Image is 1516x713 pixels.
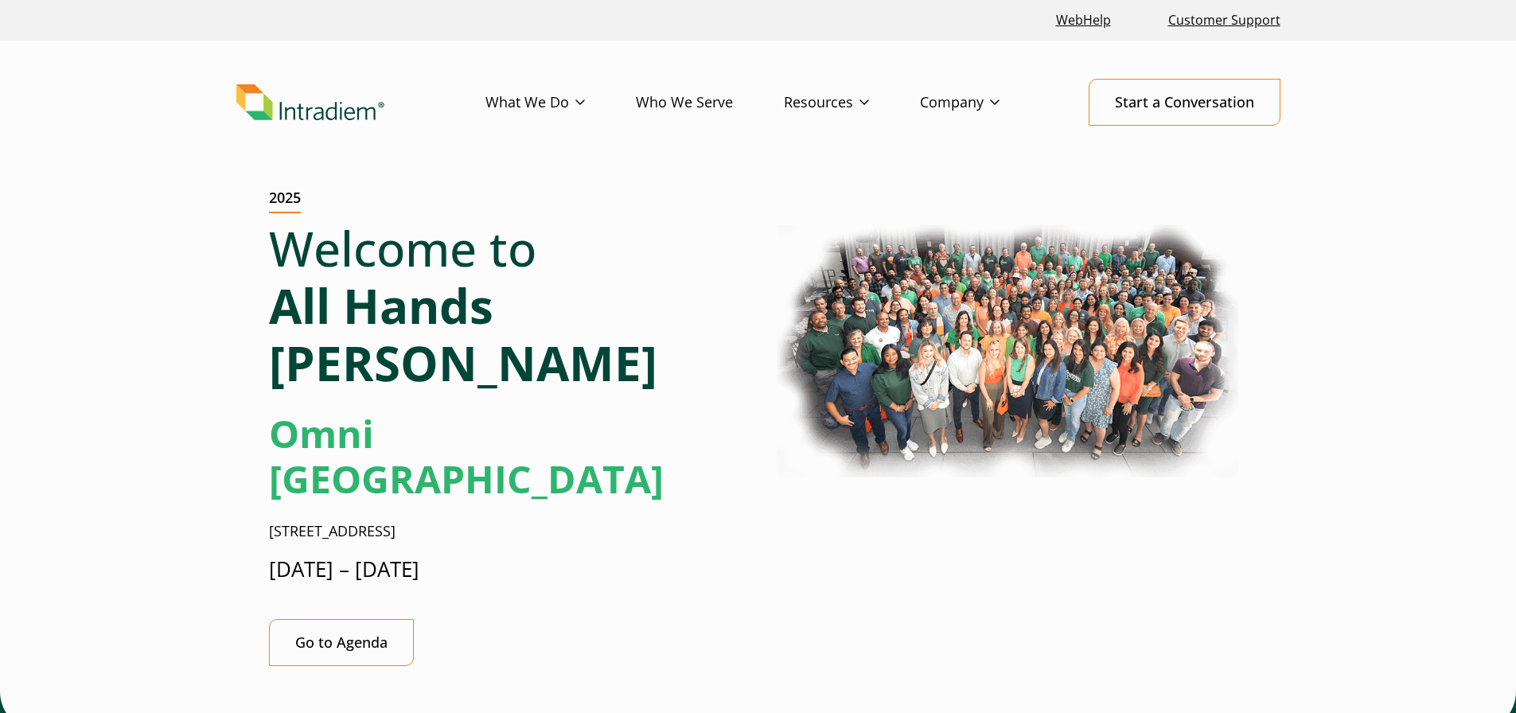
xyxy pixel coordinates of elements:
p: [STREET_ADDRESS] [269,521,746,542]
a: Link to homepage of Intradiem [236,84,485,121]
a: What We Do [485,80,636,126]
a: Resources [784,80,920,126]
h1: Welcome to [269,220,746,392]
a: Company [920,80,1050,126]
img: Intradiem [236,84,384,121]
a: Link opens in a new window [1050,3,1117,37]
strong: Omni [GEOGRAPHIC_DATA] [269,407,664,505]
a: Customer Support [1162,3,1287,37]
h2: 2025 [269,189,301,213]
strong: All Hands [269,273,493,338]
a: Go to Agenda [269,619,414,666]
p: [DATE] – [DATE] [269,555,746,584]
strong: [PERSON_NAME] [269,330,657,395]
a: Who We Serve [636,80,784,126]
a: Start a Conversation [1089,79,1280,126]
